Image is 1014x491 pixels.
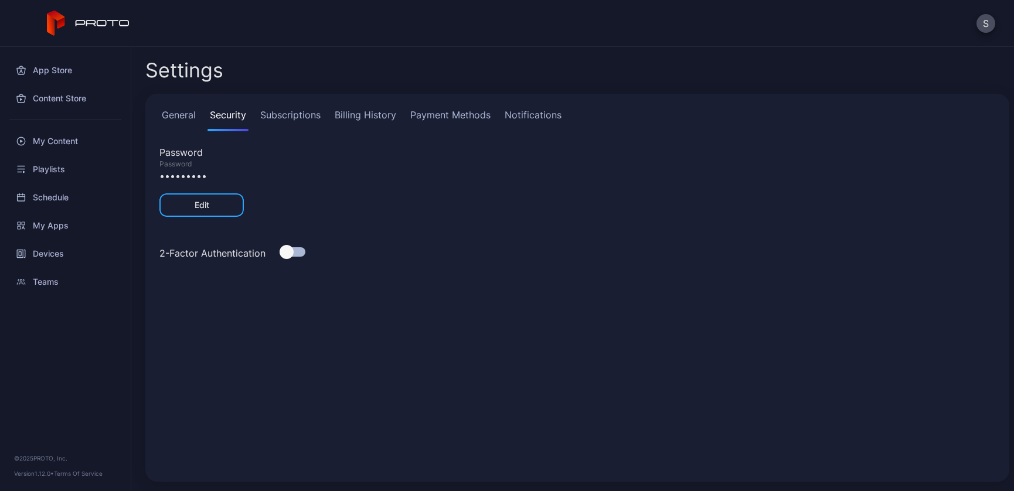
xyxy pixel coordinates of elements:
div: Edit [195,200,209,210]
a: Security [207,108,249,131]
a: Content Store [7,84,124,112]
button: Edit [159,193,244,217]
a: Teams [7,268,124,296]
div: 2-Factor Authentication [159,246,266,260]
a: Playlists [7,155,124,183]
a: Billing History [332,108,399,131]
a: Devices [7,240,124,268]
div: Password [159,159,995,169]
div: ••••••••• [159,169,995,183]
h2: Settings [145,60,223,81]
a: App Store [7,56,124,84]
a: Terms Of Service [54,470,103,477]
a: My Apps [7,212,124,240]
span: Version 1.12.0 • [14,470,54,477]
div: Password [159,145,995,159]
a: General [159,108,198,131]
a: Payment Methods [408,108,493,131]
div: © 2025 PROTO, Inc. [14,454,117,463]
a: Schedule [7,183,124,212]
a: My Content [7,127,124,155]
button: S [976,14,995,33]
a: Subscriptions [258,108,323,131]
a: Notifications [502,108,564,131]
